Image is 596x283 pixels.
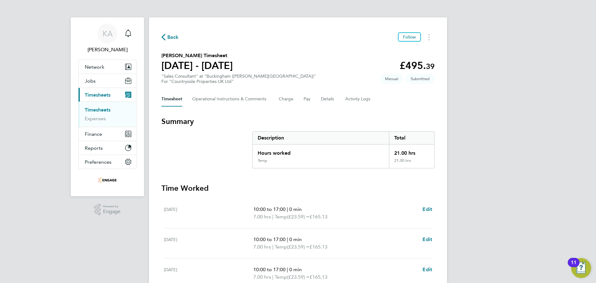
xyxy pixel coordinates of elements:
button: Finance [79,127,136,141]
button: Back [161,33,179,41]
a: Go to home page [78,175,137,185]
span: KA [102,30,113,38]
span: Temp [275,243,287,251]
a: KA[PERSON_NAME] [78,24,137,53]
button: Preferences [79,155,136,169]
span: 7.00 hrs [253,214,271,220]
a: Expenses [85,116,106,121]
h2: [PERSON_NAME] Timesheet [161,52,233,59]
span: £165.13 [309,214,327,220]
span: Temp [275,213,287,221]
div: [DATE] [164,236,253,251]
span: 10:00 to 17:00 [253,267,286,272]
span: 7.00 hrs [253,274,271,280]
a: Edit [422,206,432,213]
span: Follow [403,34,416,40]
span: (£23.59) = [287,214,309,220]
div: Total [389,132,434,144]
span: 0 min [289,236,302,242]
span: | [287,206,288,212]
span: 0 min [289,267,302,272]
span: | [272,244,273,250]
span: 39 [426,62,435,71]
button: Jobs [79,74,136,88]
span: Reports [85,145,103,151]
img: uandp-logo-retina.png [98,175,117,185]
div: 21.00 hrs [389,144,434,158]
span: | [287,267,288,272]
span: £165.13 [309,274,327,280]
button: Timesheets [79,88,136,102]
div: Temp [258,158,267,163]
button: Timesheets Menu [423,32,435,42]
button: Timesheet [161,92,182,107]
span: Edit [422,236,432,242]
button: Details [321,92,335,107]
span: Powered by [103,204,120,209]
button: Pay [304,92,311,107]
button: Network [79,60,136,74]
a: Powered byEngage [94,204,121,216]
div: [DATE] [164,206,253,221]
div: "Sales Consultant" at "Buckingham ([PERSON_NAME][GEOGRAPHIC_DATA])" [161,74,316,84]
span: This timesheet was manually created. [380,74,403,84]
button: Charge [279,92,294,107]
span: 0 min [289,206,302,212]
span: | [272,274,273,280]
div: Description [253,132,389,144]
span: Edit [422,267,432,272]
div: Timesheets [79,102,136,127]
button: Reports [79,141,136,155]
span: Jobs [85,78,96,84]
span: (£23.59) = [287,274,309,280]
button: Operational Instructions & Comments [192,92,269,107]
span: Back [167,34,179,41]
span: Temp [275,273,287,281]
span: | [272,214,273,220]
span: 10:00 to 17:00 [253,236,286,242]
span: Preferences [85,159,111,165]
h3: Summary [161,116,435,126]
div: [DATE] [164,266,253,281]
span: Network [85,64,104,70]
span: Kaci Allen [78,46,137,53]
span: This timesheet is Submitted. [406,74,435,84]
div: For "Countryside Properties UK Ltd" [161,79,316,84]
span: 10:00 to 17:00 [253,206,286,212]
span: Edit [422,206,432,212]
span: | [287,236,288,242]
span: Finance [85,131,102,137]
nav: Main navigation [71,17,144,196]
div: 11 [571,262,576,271]
button: Open Resource Center, 11 new notifications [571,258,591,278]
div: 21.00 hrs [389,158,434,168]
a: Edit [422,236,432,243]
span: Engage [103,209,120,214]
h1: [DATE] - [DATE] [161,59,233,72]
button: Activity Logs [345,92,371,107]
a: Timesheets [85,107,111,113]
button: Follow [398,32,421,42]
div: Hours worked [253,144,389,158]
app-decimal: £495. [400,60,435,71]
span: 7.00 hrs [253,244,271,250]
a: Edit [422,266,432,273]
h3: Time Worked [161,183,435,193]
span: (£23.59) = [287,244,309,250]
span: Timesheets [85,92,111,98]
span: £165.13 [309,244,327,250]
div: Summary [252,131,435,168]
